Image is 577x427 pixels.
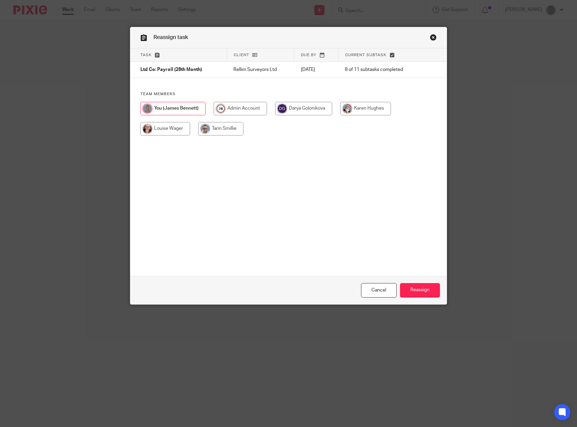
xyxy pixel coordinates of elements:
[361,283,397,298] a: Close this dialog window
[301,66,331,73] p: [DATE]
[338,62,423,78] td: 8 of 11 subtasks completed
[140,68,202,72] span: Ltd Co: Payroll (28th Month)
[301,53,316,57] span: Due by
[400,283,440,298] input: Reassign
[233,66,287,73] p: Rellim Surveyors Ltd
[430,34,437,43] a: Close this dialog window
[140,91,437,97] h4: Team members
[153,35,188,40] span: Reassign task
[234,53,249,57] span: Client
[140,53,152,57] span: Task
[345,53,387,57] span: Current subtask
